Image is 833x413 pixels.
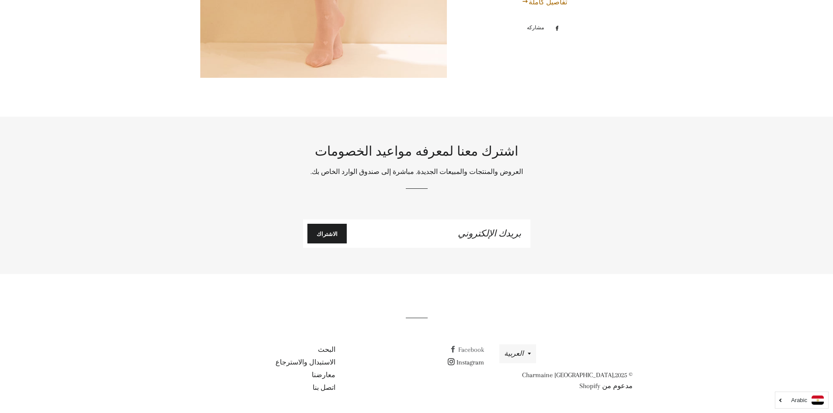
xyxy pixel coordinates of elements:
[522,371,613,379] a: Charmaine [GEOGRAPHIC_DATA]
[307,224,347,243] button: الاشتراك
[317,230,338,238] span: الاشتراك
[450,346,484,354] a: Facebook
[275,358,335,366] a: الاستبدال والاسترجاع
[200,167,633,177] p: العروض والمنتجات والمبيعات الجديدة. مباشرة إلى صندوق الوارد الخاص بك.
[318,346,335,354] a: البحث
[313,384,335,392] a: اتصل بنا
[791,397,807,403] i: Arabic
[347,224,526,243] input: بريدك الإلكتروني
[312,371,335,379] a: معارضنا
[579,382,633,390] a: مدعوم من Shopify
[527,23,548,33] span: مشاركه
[497,370,633,392] p: © 2025,
[499,344,536,363] button: العربية
[200,143,633,161] h2: اشترك معنا لمعرفه مواعيد الخصومات
[780,396,824,405] a: Arabic
[448,358,484,366] a: Instagram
